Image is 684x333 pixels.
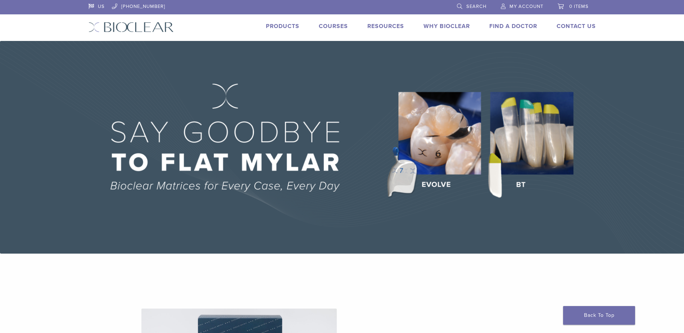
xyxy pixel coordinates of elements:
[319,23,348,30] a: Courses
[509,4,543,9] span: My Account
[423,23,470,30] a: Why Bioclear
[89,22,174,32] img: Bioclear
[466,4,486,9] span: Search
[266,23,299,30] a: Products
[557,23,596,30] a: Contact Us
[569,4,589,9] span: 0 items
[489,23,537,30] a: Find A Doctor
[367,23,404,30] a: Resources
[563,306,635,325] a: Back To Top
